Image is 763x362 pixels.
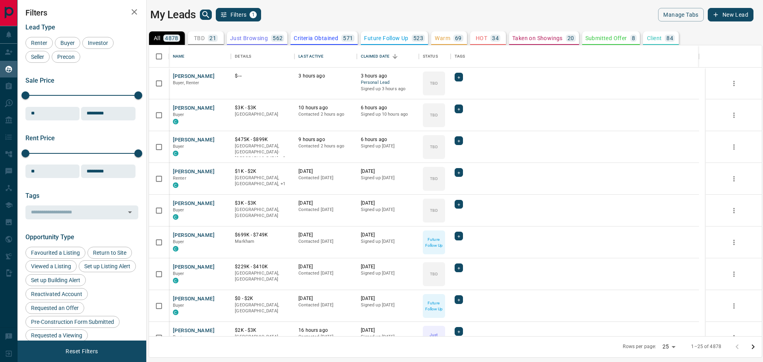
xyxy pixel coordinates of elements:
[424,300,444,312] p: Future Follow Up
[361,232,415,238] p: [DATE]
[361,334,415,340] p: Signed up [DATE]
[250,12,256,17] span: 1
[294,45,356,68] div: Last Active
[173,310,178,315] div: condos.ca
[294,35,338,41] p: Criteria Obtained
[585,35,627,41] p: Submitted Offer
[25,260,77,272] div: Viewed a Listing
[361,143,415,149] p: Signed up [DATE]
[728,236,740,248] button: more
[298,136,352,143] p: 9 hours ago
[25,192,39,199] span: Tags
[298,295,352,302] p: [DATE]
[361,168,415,175] p: [DATE]
[235,111,290,118] p: [GEOGRAPHIC_DATA]
[79,260,136,272] div: Set up Listing Alert
[173,303,184,308] span: Buyer
[413,35,423,41] p: 523
[567,35,574,41] p: 20
[173,45,185,68] div: Name
[451,45,699,68] div: Tags
[424,332,444,344] p: Just Browsing
[173,263,215,271] button: [PERSON_NAME]
[173,214,178,220] div: condos.ca
[231,45,294,68] div: Details
[361,238,415,245] p: Signed up [DATE]
[173,271,184,276] span: Buyer
[124,207,136,218] button: Open
[173,239,184,244] span: Buyer
[235,200,290,207] p: $3K - $3K
[361,270,415,277] p: Signed up [DATE]
[25,233,74,241] span: Opportunity Type
[455,45,465,68] div: Tags
[81,263,133,269] span: Set up Listing Alert
[173,136,215,144] button: [PERSON_NAME]
[361,327,415,334] p: [DATE]
[28,250,83,256] span: Favourited a Listing
[298,238,352,245] p: Contacted [DATE]
[273,35,283,41] p: 562
[457,327,460,335] span: +
[457,105,460,113] span: +
[361,207,415,213] p: Signed up [DATE]
[54,54,77,60] span: Precon
[154,35,160,41] p: All
[298,302,352,308] p: Contacted [DATE]
[200,10,212,20] button: search button
[235,175,290,187] p: Vaughan
[492,35,499,41] p: 34
[173,335,186,340] span: Renter
[28,277,83,283] span: Set up Building Alert
[235,143,290,162] p: Scarborough, Toronto
[361,111,415,118] p: Signed up 10 hours ago
[235,136,290,143] p: $475K - $899K
[647,35,662,41] p: Client
[235,168,290,175] p: $1K - $2K
[728,77,740,89] button: more
[728,141,740,153] button: more
[298,200,352,207] p: [DATE]
[173,295,215,303] button: [PERSON_NAME]
[25,37,53,49] div: Renter
[457,200,460,208] span: +
[60,345,103,358] button: Reset Filters
[361,200,415,207] p: [DATE]
[361,73,415,79] p: 3 hours ago
[28,319,117,325] span: Pre-Construction Form Submitted
[623,343,656,350] p: Rows per page:
[298,168,352,175] p: [DATE]
[173,105,215,112] button: [PERSON_NAME]
[361,45,390,68] div: Claimed Date
[423,45,438,68] div: Status
[235,327,290,334] p: $2K - $3K
[430,80,438,86] p: TBD
[512,35,563,41] p: Taken on Showings
[361,295,415,302] p: [DATE]
[455,263,463,272] div: +
[430,144,438,150] p: TBD
[28,332,85,339] span: Requested a Viewing
[457,73,460,81] span: +
[728,173,740,185] button: more
[298,263,352,270] p: [DATE]
[173,232,215,239] button: [PERSON_NAME]
[25,8,138,17] h2: Filters
[209,35,216,41] p: 21
[659,341,678,352] div: 25
[28,40,50,46] span: Renter
[173,151,178,156] div: condos.ca
[298,143,352,149] p: Contacted 2 hours ago
[691,343,721,350] p: 1–25 of 4878
[666,35,673,41] p: 84
[235,73,290,79] p: $---
[235,263,290,270] p: $229K - $410K
[364,35,408,41] p: Future Follow Up
[25,247,85,259] div: Favourited a Listing
[298,232,352,238] p: [DATE]
[173,176,186,181] span: Renter
[298,334,352,340] p: Contacted [DATE]
[455,35,462,41] p: 69
[728,332,740,344] button: more
[235,270,290,283] p: [GEOGRAPHIC_DATA], [GEOGRAPHIC_DATA]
